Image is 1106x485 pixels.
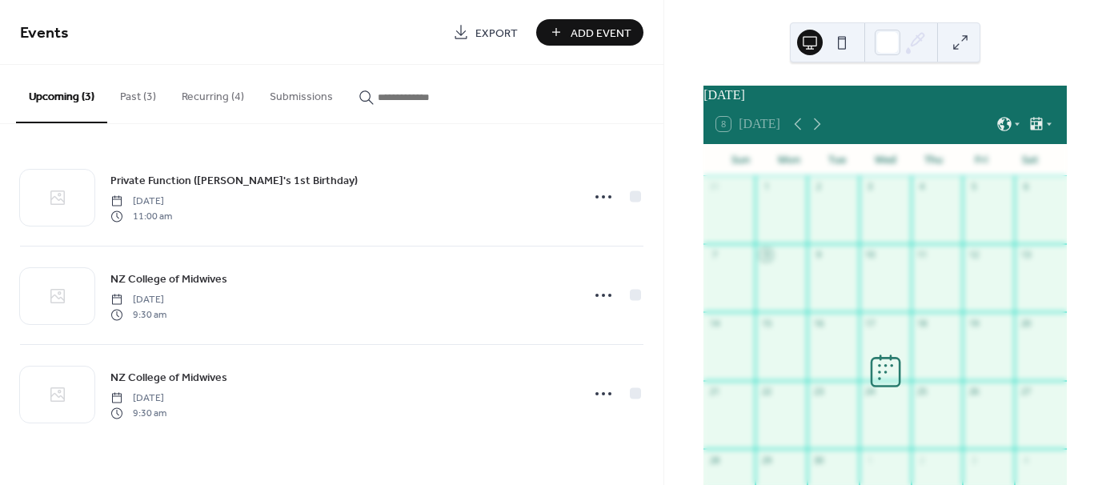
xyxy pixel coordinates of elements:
[1020,317,1032,329] div: 20
[916,454,928,466] div: 2
[536,19,643,46] button: Add Event
[916,181,928,193] div: 4
[864,181,876,193] div: 3
[571,25,631,42] span: Add Event
[813,144,861,176] div: Tue
[708,317,720,329] div: 14
[110,271,227,288] span: NZ College of Midwives
[760,454,772,466] div: 29
[16,65,107,123] button: Upcoming (3)
[110,293,166,307] span: [DATE]
[1020,181,1032,193] div: 6
[110,173,358,190] span: Private Function ([PERSON_NAME]'s 1st Birthday)
[760,317,772,329] div: 15
[110,171,358,190] a: Private Function ([PERSON_NAME]'s 1st Birthday)
[968,386,980,398] div: 26
[20,18,69,49] span: Events
[708,181,720,193] div: 31
[812,181,824,193] div: 2
[812,386,824,398] div: 23
[968,454,980,466] div: 3
[909,144,957,176] div: Thu
[107,65,169,122] button: Past (3)
[475,25,518,42] span: Export
[760,181,772,193] div: 1
[864,317,876,329] div: 17
[716,144,764,176] div: Sun
[110,368,227,387] a: NZ College of Midwives
[812,454,824,466] div: 30
[916,386,928,398] div: 25
[441,19,530,46] a: Export
[812,249,824,261] div: 9
[708,454,720,466] div: 28
[864,386,876,398] div: 24
[968,181,980,193] div: 5
[957,144,1005,176] div: Fri
[916,249,928,261] div: 11
[968,249,980,261] div: 12
[1020,386,1032,398] div: 27
[257,65,346,122] button: Submissions
[812,317,824,329] div: 16
[1020,454,1032,466] div: 4
[110,391,166,406] span: [DATE]
[110,406,166,420] span: 9:30 am
[760,386,772,398] div: 22
[110,307,166,322] span: 9:30 am
[968,317,980,329] div: 19
[703,86,1067,105] div: [DATE]
[864,249,876,261] div: 10
[760,249,772,261] div: 8
[861,144,909,176] div: Wed
[708,386,720,398] div: 21
[1020,249,1032,261] div: 13
[1006,144,1054,176] div: Sat
[169,65,257,122] button: Recurring (4)
[864,454,876,466] div: 1
[764,144,812,176] div: Mon
[708,249,720,261] div: 7
[110,370,227,387] span: NZ College of Midwives
[110,194,172,209] span: [DATE]
[110,209,172,223] span: 11:00 am
[916,317,928,329] div: 18
[110,270,227,288] a: NZ College of Midwives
